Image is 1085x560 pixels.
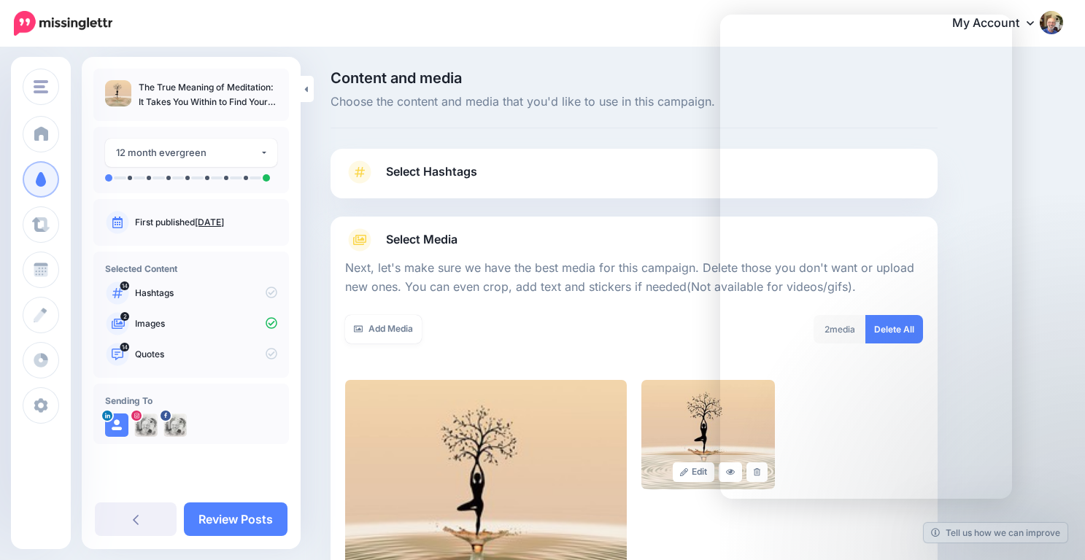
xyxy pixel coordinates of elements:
h4: Selected Content [105,263,277,274]
span: Select Media [386,230,457,249]
img: e43bf4406553afb25cabbe6bd609c5f3_thumb.jpg [105,80,131,106]
a: My Account [938,6,1063,42]
span: 2 [120,312,129,321]
a: Select Media [345,228,923,252]
iframe: Intercom live chat [720,15,1012,499]
a: Add Media [345,315,422,343]
p: Next, let's make sure we have the best media for this campaign. Delete those you don't want or up... [345,259,923,297]
span: Content and media [331,71,938,85]
p: The True Meaning of Meditation: It Takes You Within to Find Your Higher Self [139,80,277,109]
p: First published [135,216,277,229]
img: Missinglettr [14,11,112,36]
a: Select Hashtags [345,160,923,198]
p: Quotes [135,348,277,361]
button: 12 month evergreen [105,139,277,167]
div: 12 month evergreen [116,144,260,161]
p: Hashtags [135,287,277,300]
span: Select Hashtags [386,162,477,182]
img: 123139660_1502590603463987_8749470182441252772_n-bsa146654.jpg [134,413,158,437]
a: Edit [673,462,714,482]
p: Images [135,317,277,330]
span: 14 [120,281,130,290]
span: 14 [120,343,130,351]
a: Tell us how we can improve [924,523,1067,542]
iframe: Intercom live chat [977,510,1012,545]
img: 12f14b9f450f4fa73bef7b2c732e7177_large.jpg [641,380,775,489]
img: menu.png [34,80,48,93]
img: 307318639_750352549548322_2139291673113354994_n-bsa146652.jpg [163,413,187,437]
h4: Sending To [105,395,277,406]
img: user_default_image.png [105,413,128,437]
span: Choose the content and media that you'd like to use in this campaign. [331,93,938,112]
a: [DATE] [195,217,224,227]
